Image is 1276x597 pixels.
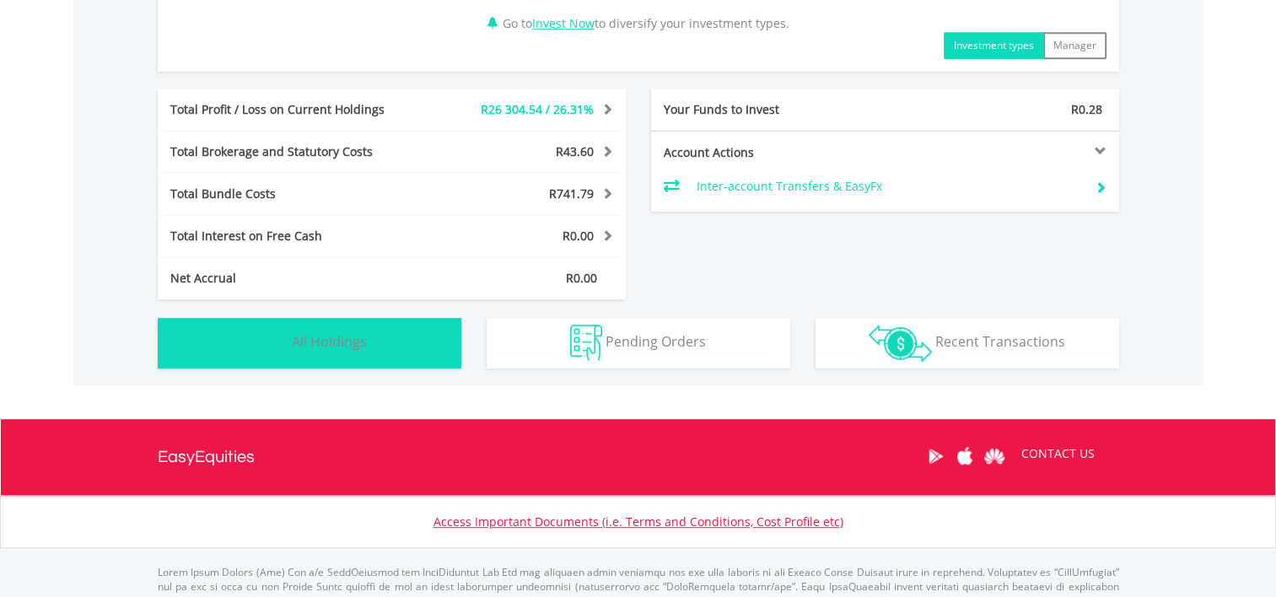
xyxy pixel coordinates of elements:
[556,143,594,159] span: R43.60
[158,419,255,495] a: EasyEquities
[487,318,790,368] button: Pending Orders
[944,32,1044,59] button: Investment types
[158,101,431,118] div: Total Profit / Loss on Current Holdings
[549,186,594,202] span: R741.79
[921,430,950,482] a: Google Play
[292,332,367,351] span: All Holdings
[481,101,594,117] span: R26 304.54 / 26.31%
[1071,101,1102,117] span: R0.28
[563,228,594,244] span: R0.00
[158,318,461,368] button: All Holdings
[651,144,886,161] div: Account Actions
[980,430,1009,482] a: Huawei
[158,270,431,287] div: Net Accrual
[869,325,932,362] img: transactions-zar-wht.png
[697,174,1082,199] td: Inter-account Transfers & EasyFx
[532,15,595,31] a: Invest Now
[1043,32,1106,59] button: Manager
[935,332,1065,351] span: Recent Transactions
[433,514,843,530] a: Access Important Documents (i.e. Terms and Conditions, Cost Profile etc)
[606,332,706,351] span: Pending Orders
[252,325,288,361] img: holdings-wht.png
[1009,430,1106,477] a: CONTACT US
[158,143,431,160] div: Total Brokerage and Statutory Costs
[651,101,886,118] div: Your Funds to Invest
[566,270,597,286] span: R0.00
[950,430,980,482] a: Apple
[570,325,602,361] img: pending_instructions-wht.png
[816,318,1119,368] button: Recent Transactions
[158,228,431,245] div: Total Interest on Free Cash
[158,186,431,202] div: Total Bundle Costs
